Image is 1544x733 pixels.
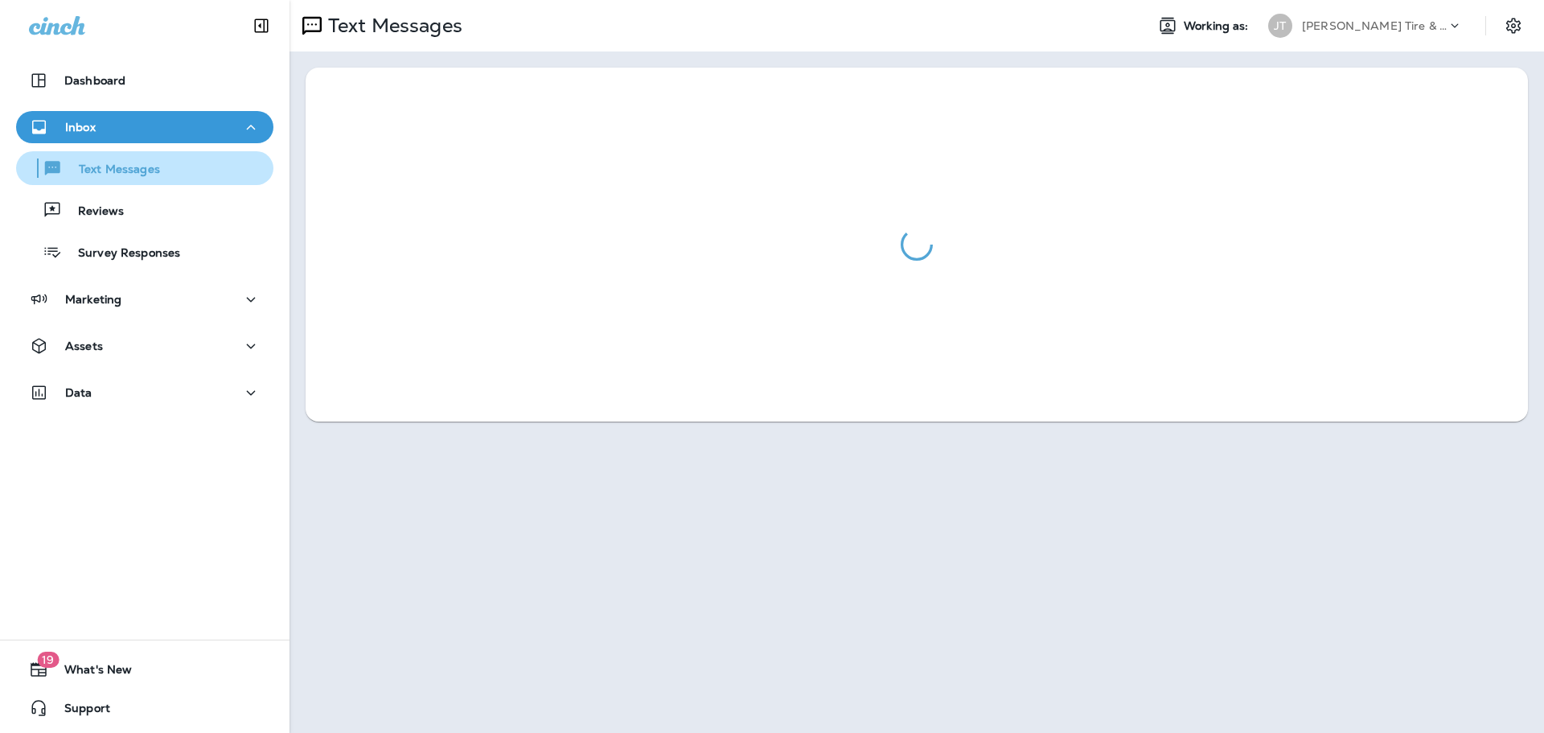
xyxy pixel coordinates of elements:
[16,111,273,143] button: Inbox
[37,652,59,668] span: 19
[65,293,121,306] p: Marketing
[16,653,273,686] button: 19What's New
[63,163,160,178] p: Text Messages
[65,340,103,352] p: Assets
[16,283,273,315] button: Marketing
[16,330,273,362] button: Assets
[16,193,273,227] button: Reviews
[16,235,273,269] button: Survey Responses
[1302,19,1447,32] p: [PERSON_NAME] Tire & Auto
[1184,19,1252,33] span: Working as:
[1268,14,1292,38] div: JT
[48,663,132,682] span: What's New
[16,377,273,409] button: Data
[16,151,273,185] button: Text Messages
[65,121,96,134] p: Inbox
[65,386,92,399] p: Data
[64,74,125,87] p: Dashboard
[16,692,273,724] button: Support
[62,204,124,220] p: Reviews
[62,246,180,261] p: Survey Responses
[48,702,110,721] span: Support
[239,10,284,42] button: Collapse Sidebar
[322,14,462,38] p: Text Messages
[1499,11,1528,40] button: Settings
[16,64,273,97] button: Dashboard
